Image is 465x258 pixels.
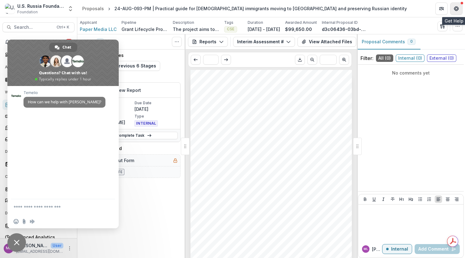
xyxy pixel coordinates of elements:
[12,234,70,240] div: Advanced Analytics
[200,251,332,254] span: across social media sites to discuss migration and believe that these materials will generate
[6,246,11,250] div: Maria Lvova
[2,232,75,242] a: Advanced Analytics
[90,132,178,139] a: Complete Task
[62,43,71,52] span: Chat
[200,89,271,94] span: INTERIM ASSESSMENT FORM
[285,20,317,25] p: Awarded Amount
[370,196,378,203] button: Underline
[322,26,368,32] p: d3c06436-03bd-4c6d-9f6e-724972d25b86
[285,26,312,32] p: $99,650.00
[14,219,19,224] span: Insert an emoji
[200,247,341,250] span: based concierge services for the assimilation process. They have also posted ~50 units of content
[80,4,106,13] a: Proposals
[297,37,356,47] button: View Attached Files
[14,204,99,210] textarea: Compose your message...
[17,3,64,9] div: U.S. Russia Foundation
[307,55,317,65] button: Scroll to previous page
[2,22,75,32] button: Search...
[110,87,141,93] h5: Review Report
[200,198,329,202] span: Please provide additional information about this grant for this reporting
[2,184,75,194] a: Grantees
[396,54,424,62] span: Internal ( 0 )
[49,43,77,52] div: Chat
[2,147,75,157] button: Open Documents
[14,25,53,30] span: Search...
[339,55,349,65] button: Scroll to next page
[407,196,415,203] button: Heading 2
[173,26,219,32] p: The project aims to strengthen the [DEMOGRAPHIC_DATA] immigrant community in [GEOGRAPHIC_DATA] by...
[2,172,75,182] button: Open Contacts
[80,4,409,13] nav: breadcrumb
[172,37,182,47] button: Toggle View Cancelled Tasks
[2,123,75,133] a: Payments
[416,196,424,203] button: Bullet List
[5,149,66,154] span: Documents
[66,2,75,15] button: Open entity switcher
[427,54,456,62] span: External ( 0 )
[87,61,160,71] button: Expand Previous 6 Stages
[372,246,382,252] p: [PERSON_NAME]
[200,242,336,246] span: would like to stay long-term. The conducted research helps to design their IT product as an AI-
[398,196,405,203] button: Heading 1
[364,247,368,251] div: Maria Lvova
[188,37,228,47] button: Reports
[82,5,104,12] div: Proposals
[80,26,117,32] a: Paper Media LLC
[17,9,38,15] span: Foundation
[23,91,105,95] span: Temelio
[200,177,217,180] span: $49,440.00
[200,142,215,145] span: explain.
[5,65,66,69] span: Activity
[2,87,75,97] button: Open Workflows
[2,111,75,121] a: Form Builder
[2,37,75,47] button: Notifications6
[425,196,433,203] button: Ordered List
[227,27,234,31] span: CSE
[2,221,75,231] a: Dashboard
[435,196,442,203] button: Align Left
[134,106,178,112] p: [DATE]
[16,249,63,254] p: [EMAIL_ADDRESS][DOMAIN_NAME]
[51,243,63,248] p: User
[248,20,263,25] p: Duration
[16,242,48,249] p: [PERSON_NAME]
[200,80,262,85] span: Submission Responses
[173,20,194,25] p: Description
[200,168,322,172] span: What is the amount of the next disbursement according to the grant
[200,172,222,176] span: agreement?
[376,54,393,62] span: All ( 0 )
[360,70,461,76] p: No comments yet
[2,75,75,85] a: Tasks
[200,103,224,106] span: 24-AUG-093-PM
[2,62,75,72] button: Open Activity
[2,196,75,206] a: Communications
[200,111,238,115] span: Assessment Number
[200,225,406,228] span: by researching the [DEMOGRAPHIC_DATA] diaspora in [GEOGRAPHIC_DATA], launching an IT-consulting s...
[410,39,413,44] span: 0
[122,20,136,25] p: Pipeline
[200,203,213,206] span: period.
[96,38,104,46] span: 1
[2,49,75,60] a: Dashboard
[200,190,204,193] span: No
[221,55,231,65] button: Scroll to next page
[200,129,206,133] span: Yes
[233,37,295,47] button: Interim Assessment #1
[200,147,205,150] span: n/a
[66,245,73,252] button: More
[224,20,233,25] p: Tags
[361,196,369,203] button: Bold
[200,137,330,141] span: If cost share was less than expected during this reporting period please
[80,20,97,25] p: Applicant
[380,196,387,203] button: Italicize
[55,24,70,31] div: Ctrl + K
[200,216,337,219] span: During the first half of their project, the grantee was affected by US funding cuts and attacks on
[200,229,328,233] span: organizing 2 networking events, and creating a special media project about the diaspora.
[30,219,35,224] span: Audio message
[360,54,373,62] p: Filter:
[2,208,75,218] button: Open Data & Reporting
[22,219,27,224] span: Send a file
[444,196,451,203] button: Align Center
[191,55,201,65] button: Scroll to previous page
[5,90,66,94] span: Workflows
